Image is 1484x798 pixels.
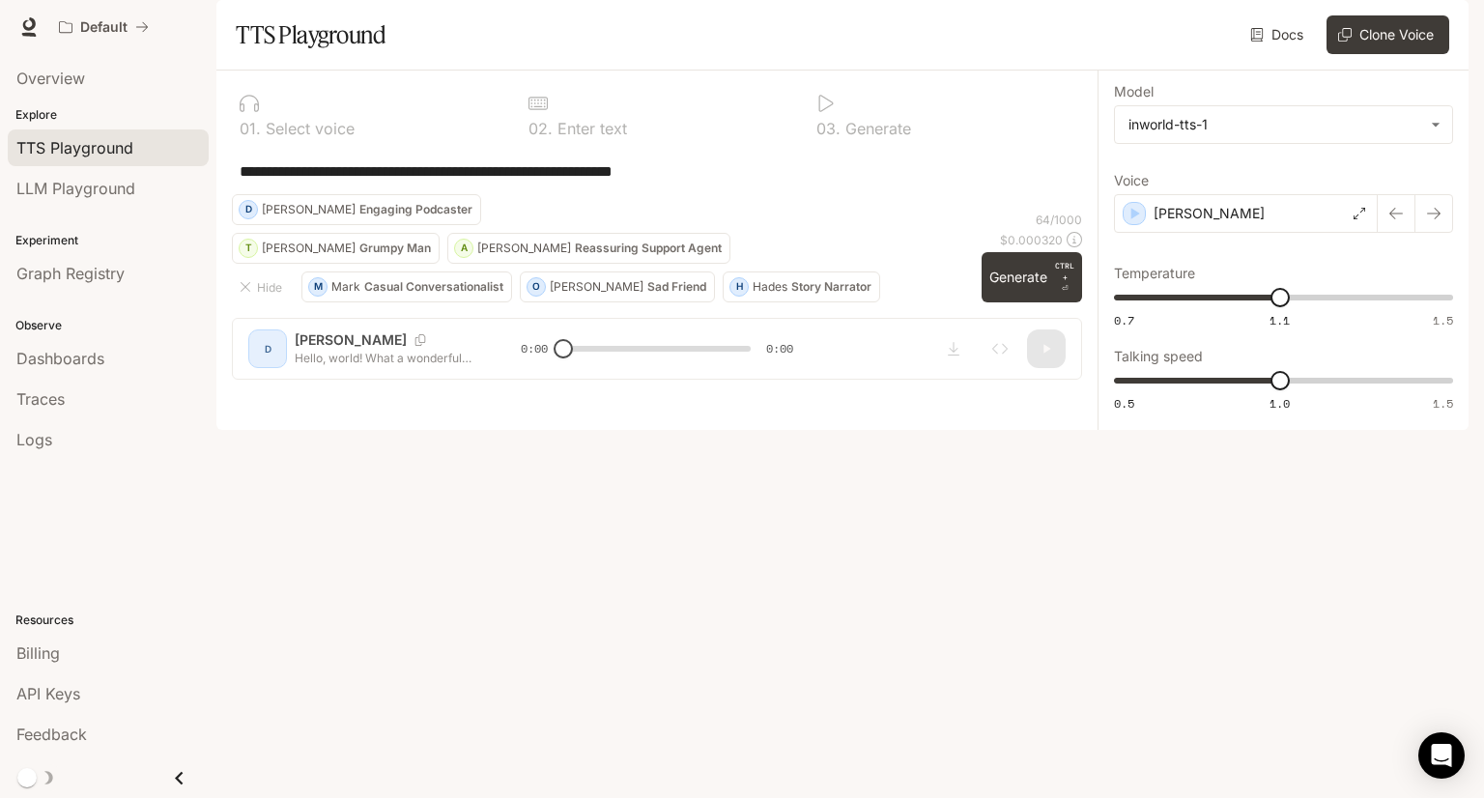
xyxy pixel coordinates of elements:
[359,204,472,215] p: Engaging Podcaster
[1000,232,1063,248] p: $ 0.000320
[553,121,627,136] p: Enter text
[1433,395,1453,412] span: 1.5
[261,121,355,136] p: Select voice
[262,242,356,254] p: [PERSON_NAME]
[647,281,706,293] p: Sad Friend
[232,233,440,264] button: T[PERSON_NAME]Grumpy Man
[1270,395,1290,412] span: 1.0
[841,121,911,136] p: Generate
[528,271,545,302] div: O
[1114,174,1149,187] p: Voice
[240,121,261,136] p: 0 1 .
[1270,312,1290,328] span: 1.1
[1154,204,1265,223] p: [PERSON_NAME]
[1055,260,1074,283] p: CTRL +
[359,242,431,254] p: Grumpy Man
[1055,260,1074,295] p: ⏎
[301,271,512,302] button: MMarkCasual Conversationalist
[232,271,294,302] button: Hide
[1128,115,1421,134] div: inworld-tts-1
[1036,212,1082,228] p: 64 / 1000
[236,15,385,54] h1: TTS Playground
[528,121,553,136] p: 0 2 .
[455,233,472,264] div: A
[309,271,327,302] div: M
[1114,267,1195,280] p: Temperature
[730,271,748,302] div: H
[262,204,356,215] p: [PERSON_NAME]
[1114,85,1154,99] p: Model
[1433,312,1453,328] span: 1.5
[1114,312,1134,328] span: 0.7
[1114,395,1134,412] span: 0.5
[1115,106,1452,143] div: inworld-tts-1
[50,8,157,46] button: All workspaces
[240,233,257,264] div: T
[520,271,715,302] button: O[PERSON_NAME]Sad Friend
[816,121,841,136] p: 0 3 .
[447,233,730,264] button: A[PERSON_NAME]Reassuring Support Agent
[575,242,722,254] p: Reassuring Support Agent
[723,271,880,302] button: HHadesStory Narrator
[232,194,481,225] button: D[PERSON_NAME]Engaging Podcaster
[1246,15,1311,54] a: Docs
[753,281,787,293] p: Hades
[982,252,1082,302] button: GenerateCTRL +⏎
[331,281,360,293] p: Mark
[550,281,643,293] p: [PERSON_NAME]
[80,19,128,36] p: Default
[791,281,871,293] p: Story Narrator
[477,242,571,254] p: [PERSON_NAME]
[1327,15,1449,54] button: Clone Voice
[1114,350,1203,363] p: Talking speed
[1418,732,1465,779] div: Open Intercom Messenger
[364,281,503,293] p: Casual Conversationalist
[240,194,257,225] div: D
